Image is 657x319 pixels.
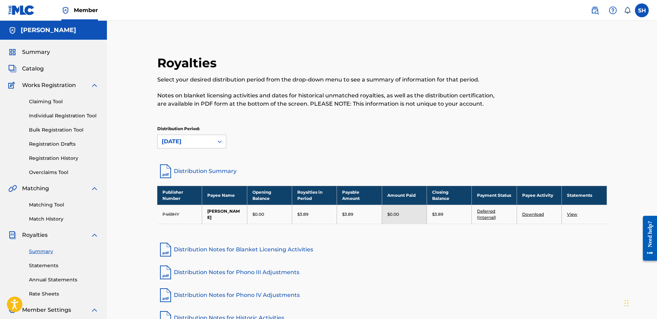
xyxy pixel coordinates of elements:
span: Matching [22,184,49,193]
a: Download [522,212,544,217]
img: expand [90,81,99,89]
a: Annual Statements [29,276,99,283]
a: SummarySummary [8,48,50,56]
p: $3.89 [342,211,353,217]
img: Catalog [8,65,17,73]
img: help [609,6,617,14]
a: Bulk Registration Tool [29,126,99,134]
span: Member Settings [22,306,71,314]
p: Notes on blanket licensing activities and dates for historical unmatched royalties, as well as th... [157,91,504,108]
img: pdf [157,264,174,281]
th: Royalties in Period [292,186,337,205]
a: Rate Sheets [29,290,99,298]
p: Select your desired distribution period from the drop-down menu to see a summary of information f... [157,76,504,84]
img: Member Settings [8,306,17,314]
a: Overclaims Tool [29,169,99,176]
span: Royalties [22,231,48,239]
p: Distribution Period: [157,126,226,132]
a: Claiming Tool [29,98,99,105]
div: User Menu [635,3,649,17]
div: Help [606,3,620,17]
iframe: Resource Center [638,211,657,266]
img: search [591,6,599,14]
img: pdf [157,287,174,303]
td: [PERSON_NAME] [202,205,247,224]
span: Catalog [22,65,44,73]
p: $0.00 [387,211,399,217]
img: expand [90,306,99,314]
span: Member [74,6,98,14]
span: Summary [22,48,50,56]
th: Payee Name [202,186,247,205]
img: Accounts [8,26,17,35]
iframe: Chat Widget [623,286,657,319]
p: $3.89 [297,211,308,217]
th: Payment Status [472,186,517,205]
div: Notifications [624,7,631,14]
a: Matching Tool [29,201,99,209]
img: expand [90,231,99,239]
a: Individual Registration Tool [29,112,99,119]
h5: Suzanne Herman [21,26,76,34]
th: Payee Activity [517,186,561,205]
h2: Royalties [157,55,220,71]
img: Matching [8,184,17,193]
a: Registration Drafts [29,141,99,148]
th: Statements [562,186,607,205]
a: Statements [29,262,99,269]
img: distribution-summary-pdf [157,163,174,180]
img: Top Rightsholder [61,6,70,14]
div: [DATE] [162,137,209,146]
td: P469HY [157,205,202,224]
a: Distribution Notes for Blanket Licensing Activities [157,241,607,258]
img: Works Registration [8,81,17,89]
p: $3.89 [432,211,443,217]
a: Distribution Notes for Phono IV Adjustments [157,287,607,303]
img: MLC Logo [8,5,35,15]
a: CatalogCatalog [8,65,44,73]
a: Match History [29,215,99,223]
p: $0.00 [252,211,264,217]
a: Registration History [29,155,99,162]
a: Deferred (Internal) [477,209,496,220]
span: Works Registration [22,81,76,89]
img: expand [90,184,99,193]
th: Publisher Number [157,186,202,205]
a: Distribution Notes for Phono III Adjustments [157,264,607,281]
a: Summary [29,248,99,255]
img: Royalties [8,231,17,239]
th: Amount Paid [382,186,427,205]
th: Opening Balance [247,186,292,205]
img: Summary [8,48,17,56]
div: Drag [625,293,629,313]
img: pdf [157,241,174,258]
a: Distribution Summary [157,163,607,180]
a: View [567,212,577,217]
a: Public Search [588,3,602,17]
th: Closing Balance [427,186,472,205]
th: Payable Amount [337,186,382,205]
